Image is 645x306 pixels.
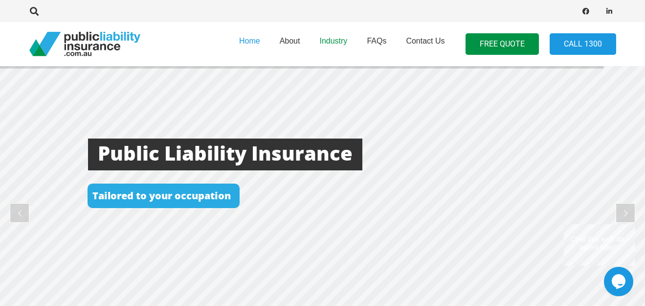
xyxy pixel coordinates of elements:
a: LinkedIn [602,4,616,18]
a: FREE QUOTE [466,33,539,55]
iframe: chat widget [604,267,635,296]
a: About [270,19,310,69]
a: Home [229,19,270,69]
a: Facebook [579,4,593,18]
span: About [280,37,300,45]
a: Search [25,7,44,16]
span: Industry [319,37,347,45]
a: FAQs [357,19,396,69]
span: FAQs [367,37,386,45]
a: Call 1300 [550,33,616,55]
span: Contact Us [406,37,445,45]
a: Industry [310,19,357,69]
a: Contact Us [396,19,454,69]
span: Home [239,37,260,45]
iframe: chat widget [564,224,635,266]
a: pli_logotransparent [29,32,140,56]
